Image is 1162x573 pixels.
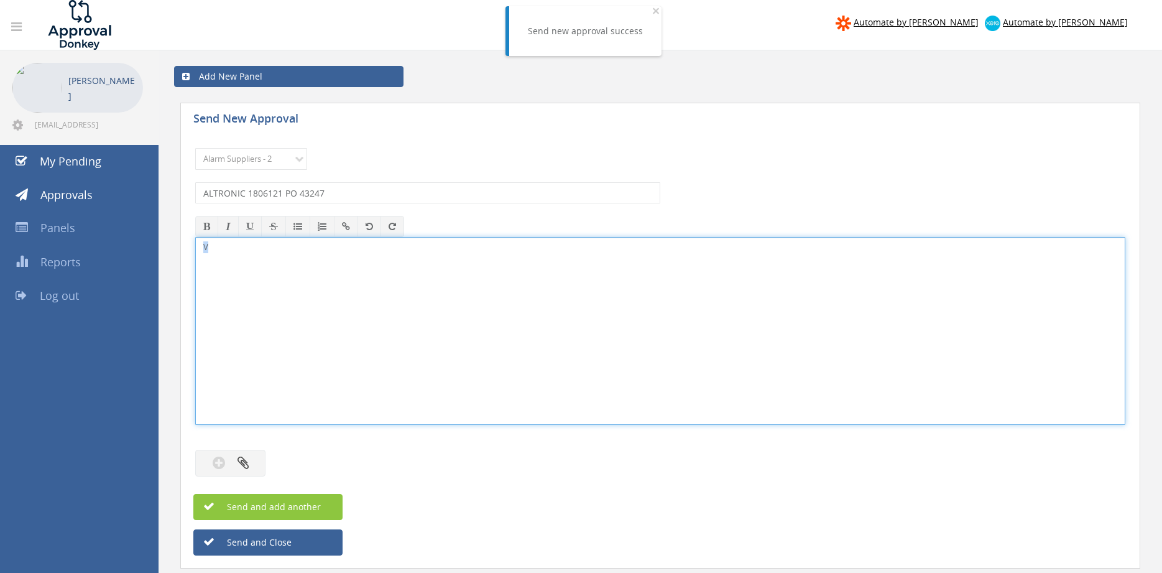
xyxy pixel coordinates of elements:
[35,119,141,129] span: [EMAIL_ADDRESS][DOMAIN_NAME]
[528,25,643,37] div: Send new approval success
[836,16,851,31] img: zapier-logomark.png
[334,216,358,237] button: Insert / edit link
[310,216,334,237] button: Ordered List
[380,216,404,237] button: Redo
[357,216,381,237] button: Undo
[652,2,660,19] span: ×
[238,216,262,237] button: Underline
[1003,16,1128,28] span: Automate by [PERSON_NAME]
[174,66,403,87] a: Add New Panel
[854,16,979,28] span: Automate by [PERSON_NAME]
[40,154,101,169] span: My Pending
[68,73,137,104] p: [PERSON_NAME]
[203,241,1117,253] p: V
[285,216,310,237] button: Unordered List
[218,216,239,237] button: Italic
[193,529,343,556] button: Send and Close
[40,288,79,303] span: Log out
[40,187,93,202] span: Approvals
[200,501,321,513] span: Send and add another
[40,254,81,269] span: Reports
[40,220,75,235] span: Panels
[261,216,286,237] button: Strikethrough
[193,494,343,520] button: Send and add another
[195,216,218,237] button: Bold
[195,182,660,203] input: Subject
[985,16,1000,31] img: xero-logo.png
[193,113,411,128] h5: Send New Approval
